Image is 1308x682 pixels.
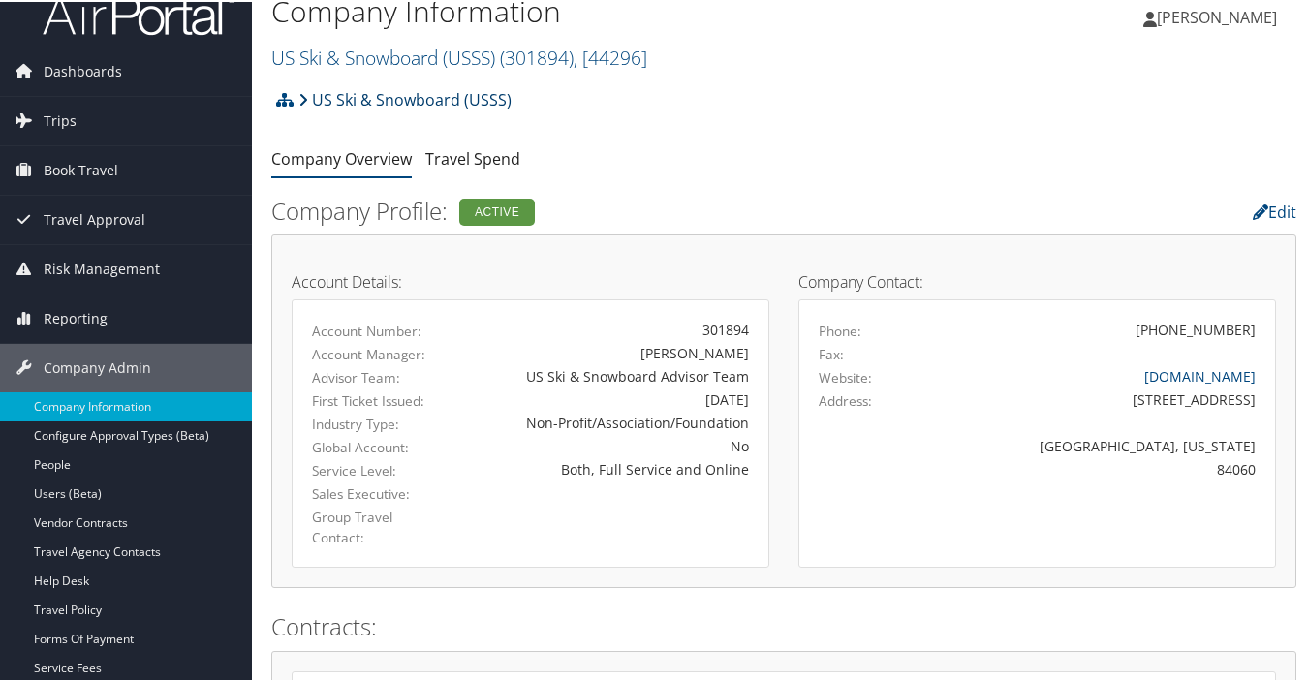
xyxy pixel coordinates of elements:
div: 301894 [467,318,749,338]
div: [STREET_ADDRESS] [935,387,1256,408]
label: First Ticket Issued: [312,389,438,409]
div: No [467,434,749,454]
h4: Account Details: [292,272,769,288]
a: Edit [1253,200,1296,221]
span: [PERSON_NAME] [1157,5,1277,26]
label: Global Account: [312,436,438,455]
div: Non-Profit/Association/Foundation [467,411,749,431]
span: Travel Approval [44,194,145,242]
span: Dashboards [44,46,122,94]
a: US Ski & Snowboard (USSS) [298,78,512,117]
span: Trips [44,95,77,143]
label: Address: [819,389,872,409]
h2: Company Profile: [271,193,945,226]
label: Sales Executive: [312,482,438,502]
div: 84060 [935,457,1256,478]
div: [PHONE_NUMBER] [1136,318,1256,338]
span: Reporting [44,293,108,341]
div: [PERSON_NAME] [467,341,749,361]
label: Service Level: [312,459,438,479]
div: US Ski & Snowboard Advisor Team [467,364,749,385]
a: Company Overview [271,146,412,168]
a: [DOMAIN_NAME] [1144,365,1256,384]
a: US Ski & Snowboard (USSS) [271,43,647,69]
h4: Company Contact: [798,272,1276,288]
h2: Contracts: [271,608,1296,641]
label: Account Number: [312,320,438,339]
label: Website: [819,366,872,386]
div: [DATE] [467,387,749,408]
label: Fax: [819,343,844,362]
span: Book Travel [44,144,118,193]
span: Company Admin [44,342,151,390]
label: Industry Type: [312,413,438,432]
label: Advisor Team: [312,366,438,386]
div: Active [459,197,535,224]
div: [GEOGRAPHIC_DATA], [US_STATE] [935,434,1256,454]
div: Both, Full Service and Online [467,457,749,478]
label: Phone: [819,320,861,339]
span: Risk Management [44,243,160,292]
span: ( 301894 ) [500,43,574,69]
label: Account Manager: [312,343,438,362]
label: Group Travel Contact: [312,506,438,545]
span: , [ 44296 ] [574,43,647,69]
a: Travel Spend [425,146,520,168]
